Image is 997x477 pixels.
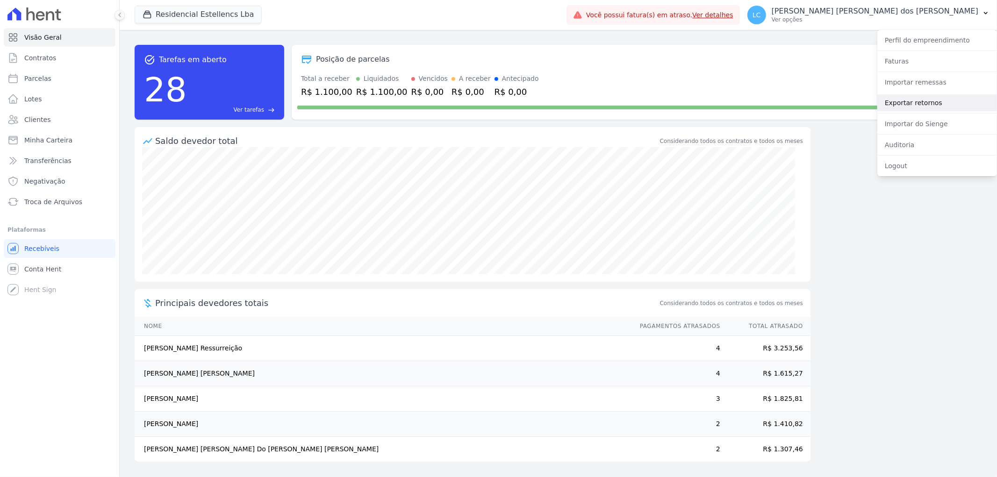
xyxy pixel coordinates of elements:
td: 4 [631,336,721,361]
div: R$ 1.100,00 [301,85,352,98]
a: Contratos [4,49,115,67]
span: Transferências [24,156,72,165]
td: 4 [631,361,721,386]
a: Clientes [4,110,115,129]
span: Principais devedores totais [155,297,658,309]
span: Visão Geral [24,33,62,42]
span: Lotes [24,94,42,104]
a: Faturas [877,53,997,70]
div: Vencidos [419,74,448,84]
div: Total a receber [301,74,352,84]
span: Considerando todos os contratos e todos os meses [660,299,803,307]
a: Conta Hent [4,260,115,278]
span: LC [753,12,761,18]
a: Logout [877,157,997,174]
td: R$ 1.307,46 [721,437,811,462]
td: R$ 1.410,82 [721,412,811,437]
a: Perfil do empreendimento [877,32,997,49]
td: [PERSON_NAME] [PERSON_NAME] [135,361,631,386]
div: 28 [144,65,187,114]
td: R$ 1.615,27 [721,361,811,386]
div: R$ 0,00 [411,85,448,98]
a: Parcelas [4,69,115,88]
span: task_alt [144,54,155,65]
div: Liquidados [364,74,399,84]
span: Ver tarefas [234,106,264,114]
div: Posição de parcelas [316,54,390,65]
div: R$ 1.100,00 [356,85,408,98]
div: A receber [459,74,491,84]
div: Antecipado [502,74,539,84]
a: Minha Carteira [4,131,115,150]
a: Importar do Sienge [877,115,997,132]
a: Exportar retornos [877,94,997,111]
span: Conta Hent [24,264,61,274]
a: Recebíveis [4,239,115,258]
a: Visão Geral [4,28,115,47]
a: Ver tarefas east [191,106,275,114]
button: LC [PERSON_NAME] [PERSON_NAME] dos [PERSON_NAME] Ver opções [740,2,997,28]
td: [PERSON_NAME] Ressurreição [135,336,631,361]
div: Plataformas [7,224,112,235]
span: Minha Carteira [24,135,72,145]
th: Nome [135,317,631,336]
a: Importar remessas [877,74,997,91]
div: Saldo devedor total [155,135,658,147]
td: [PERSON_NAME] [135,412,631,437]
span: Tarefas em aberto [159,54,227,65]
span: east [268,107,275,114]
span: Clientes [24,115,50,124]
a: Lotes [4,90,115,108]
div: Considerando todos os contratos e todos os meses [660,137,803,145]
th: Total Atrasado [721,317,811,336]
th: Pagamentos Atrasados [631,317,721,336]
div: R$ 0,00 [452,85,491,98]
td: 2 [631,437,721,462]
span: Recebíveis [24,244,59,253]
div: R$ 0,00 [495,85,539,98]
span: Parcelas [24,74,51,83]
td: [PERSON_NAME] [PERSON_NAME] Do [PERSON_NAME] [PERSON_NAME] [135,437,631,462]
span: Você possui fatura(s) em atraso. [586,10,733,20]
span: Contratos [24,53,56,63]
span: Negativação [24,177,65,186]
a: Ver detalhes [692,11,733,19]
a: Auditoria [877,136,997,153]
button: Residencial Estellencs Lba [135,6,262,23]
td: R$ 1.825,81 [721,386,811,412]
td: 3 [631,386,721,412]
a: Troca de Arquivos [4,192,115,211]
td: 2 [631,412,721,437]
p: [PERSON_NAME] [PERSON_NAME] dos [PERSON_NAME] [772,7,978,16]
a: Negativação [4,172,115,191]
td: [PERSON_NAME] [135,386,631,412]
td: R$ 3.253,56 [721,336,811,361]
span: Troca de Arquivos [24,197,82,206]
p: Ver opções [772,16,978,23]
a: Transferências [4,151,115,170]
